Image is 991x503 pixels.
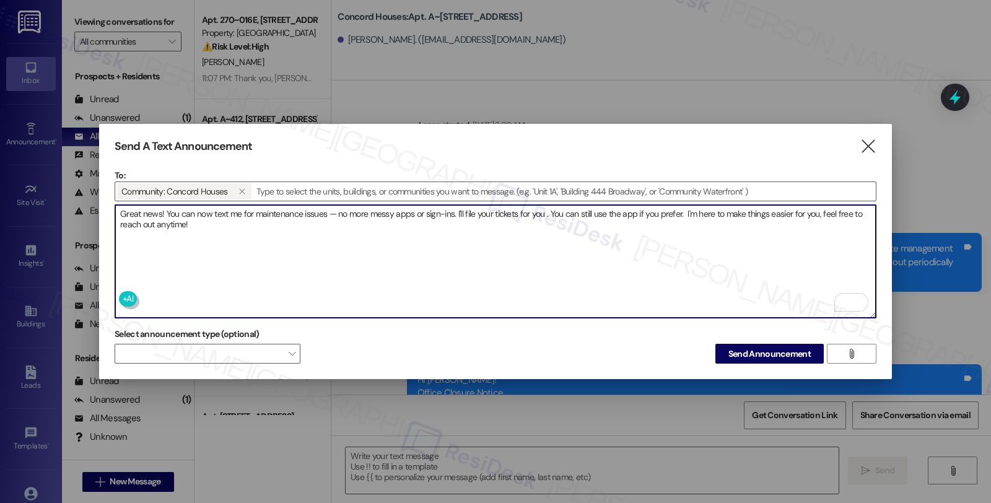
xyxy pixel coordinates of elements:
h3: Send A Text Announcement [115,139,252,154]
i:  [847,349,856,359]
button: Send Announcement [715,344,824,364]
span: Send Announcement [728,348,811,361]
textarea: To enrich screen reader interactions, please activate Accessibility in Grammarly extension settings [115,205,876,318]
div: To enrich screen reader interactions, please activate Accessibility in Grammarly extension settings [115,204,876,318]
i:  [860,140,876,153]
label: Select announcement type (optional) [115,325,260,344]
p: To: [115,169,876,182]
i:  [238,186,245,196]
button: Community: Concord Houses [233,183,251,199]
input: Type to select the units, buildings, or communities you want to message. (e.g. 'Unit 1A', 'Buildi... [253,182,876,201]
span: Community: Concord Houses [121,183,228,199]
